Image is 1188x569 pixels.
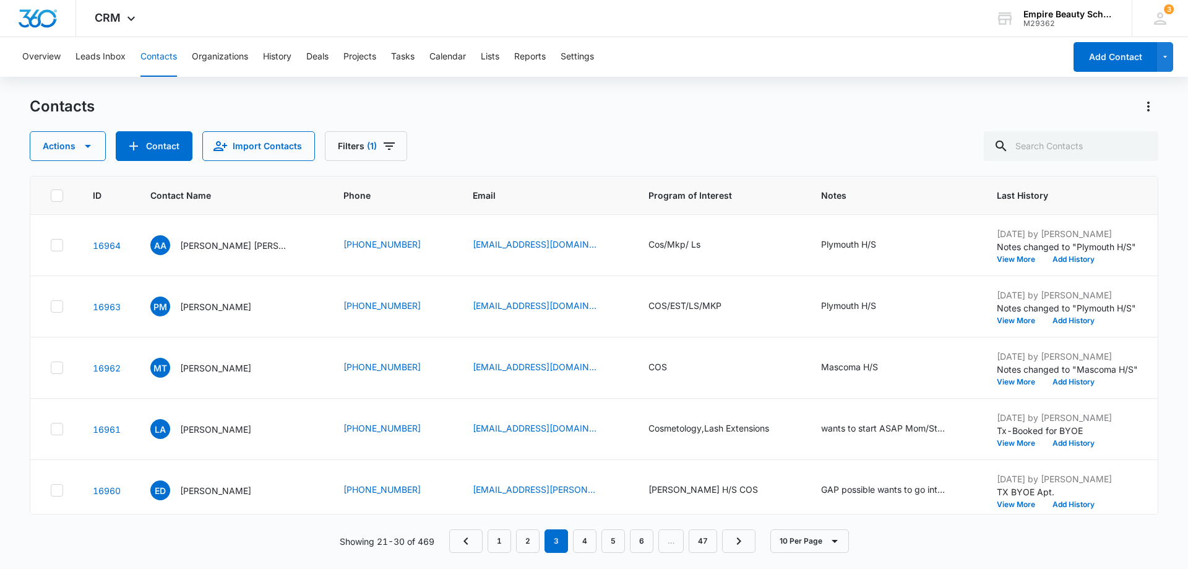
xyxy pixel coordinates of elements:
[343,299,421,312] a: [PHONE_NUMBER]
[561,37,594,77] button: Settings
[770,529,849,553] button: 10 Per Page
[821,422,945,435] div: wants to start ASAP Mom/StepDad supports Lives [PERSON_NAME] Wants to start ASAP after graduation...
[1023,19,1114,28] div: account id
[648,299,721,312] div: COS/EST/LS/MKP
[192,37,248,77] button: Organizations
[1138,97,1158,116] button: Actions
[1044,440,1103,447] button: Add History
[997,363,1151,376] p: Notes changed to "Mascoma H/S"
[648,238,700,251] div: Cos/Mkp/ Ls
[997,317,1044,324] button: View More
[514,37,546,77] button: Reports
[601,529,625,553] a: Page 5
[473,299,619,314] div: Email - pandapeyton4@gmail.com - Select to Edit Field
[997,472,1151,485] p: [DATE] by [PERSON_NAME]
[648,299,744,314] div: Program of Interest - COS/EST/LS/MKP - Select to Edit Field
[573,529,596,553] a: Page 4
[343,422,421,435] a: [PHONE_NUMBER]
[150,358,170,378] span: MT
[648,189,791,202] span: Program of Interest
[343,483,421,496] a: [PHONE_NUMBER]
[984,131,1158,161] input: Search Contacts
[821,483,967,498] div: Notes - GAP possible wants to go into Nursing talked about supplemental income when going to nurs...
[93,424,121,435] a: Navigate to contact details page for Layla Ansaldi
[821,189,967,202] span: Notes
[473,360,596,373] a: [EMAIL_ADDRESS][DOMAIN_NAME]
[343,360,443,375] div: Phone - (603) 455-2370 - Select to Edit Field
[821,299,898,314] div: Notes - Plymouth H/S - Select to Edit Field
[630,529,653,553] a: Page 6
[1164,4,1174,14] span: 3
[473,422,596,435] a: [EMAIL_ADDRESS][DOMAIN_NAME]
[481,37,499,77] button: Lists
[202,131,315,161] button: Import Contacts
[648,483,780,498] div: Program of Interest - LinWood H/S COS - Select to Edit Field
[429,37,466,77] button: Calendar
[473,483,596,496] a: [EMAIL_ADDRESS][PERSON_NAME][DOMAIN_NAME]
[95,11,121,24] span: CRM
[150,297,170,316] span: PM
[722,529,755,553] a: Next Page
[180,484,251,497] p: [PERSON_NAME]
[343,360,421,373] a: [PHONE_NUMBER]
[30,131,106,161] button: Actions
[180,300,251,313] p: [PERSON_NAME]
[821,483,945,496] div: GAP possible wants to go into Nursing talked about supplemental income when going to nursing scho...
[997,501,1044,508] button: View More
[22,37,61,77] button: Overview
[391,37,415,77] button: Tasks
[648,360,689,375] div: Program of Interest - COS - Select to Edit Field
[997,289,1151,302] p: [DATE] by [PERSON_NAME]
[93,189,103,202] span: ID
[180,423,251,436] p: [PERSON_NAME]
[93,240,121,251] a: Navigate to contact details page for Adrianna Ann Miller
[30,97,95,116] h1: Contacts
[473,360,619,375] div: Email - mackenzietothy@gmail.com - Select to Edit Field
[1044,317,1103,324] button: Add History
[1023,9,1114,19] div: account name
[821,360,878,373] div: Mascoma H/S
[150,419,170,439] span: LA
[343,189,425,202] span: Phone
[150,480,170,500] span: ED
[343,238,421,251] a: [PHONE_NUMBER]
[1074,42,1157,72] button: Add Contact
[140,37,177,77] button: Contacts
[997,189,1134,202] span: Last History
[997,302,1151,315] p: Notes changed to "Plymouth H/S"
[689,529,717,553] a: Page 47
[997,240,1151,253] p: Notes changed to "Plymouth H/S"
[325,131,407,161] button: Filters
[150,235,170,255] span: AA
[997,424,1151,437] p: Tx-Booked for BYOE
[821,360,900,375] div: Notes - Mascoma H/S - Select to Edit Field
[648,483,758,496] div: [PERSON_NAME] H/S COS
[821,238,898,253] div: Notes - Plymouth H/S - Select to Edit Field
[544,529,568,553] em: 3
[997,350,1151,363] p: [DATE] by [PERSON_NAME]
[821,299,876,312] div: Plymouth H/S
[997,227,1151,240] p: [DATE] by [PERSON_NAME]
[150,419,273,439] div: Contact Name - Layla Ansaldi - Select to Edit Field
[1164,4,1174,14] div: notifications count
[821,238,876,251] div: Plymouth H/S
[516,529,540,553] a: Page 2
[343,37,376,77] button: Projects
[306,37,329,77] button: Deals
[473,483,619,498] div: Email - adna.dutilly@gmail.com - Select to Edit Field
[473,299,596,312] a: [EMAIL_ADDRESS][DOMAIN_NAME]
[997,440,1044,447] button: View More
[648,422,791,437] div: Program of Interest - Cosmetology,Lash Extensions - Select to Edit Field
[180,239,291,252] p: [PERSON_NAME] [PERSON_NAME]
[93,485,121,496] a: Navigate to contact details page for Edna Dutilly
[340,535,434,548] p: Showing 21-30 of 469
[116,131,192,161] button: Add Contact
[648,360,667,373] div: COS
[1044,378,1103,386] button: Add History
[473,238,619,253] div: Email - addymilc7@gmail.com - Select to Edit Field
[343,299,443,314] div: Phone - (603) 254-7086 - Select to Edit Field
[343,238,443,253] div: Phone - (603) 726-6357 - Select to Edit Field
[150,189,296,202] span: Contact Name
[75,37,126,77] button: Leads Inbox
[150,297,273,316] div: Contact Name - Peyton Moore - Select to Edit Field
